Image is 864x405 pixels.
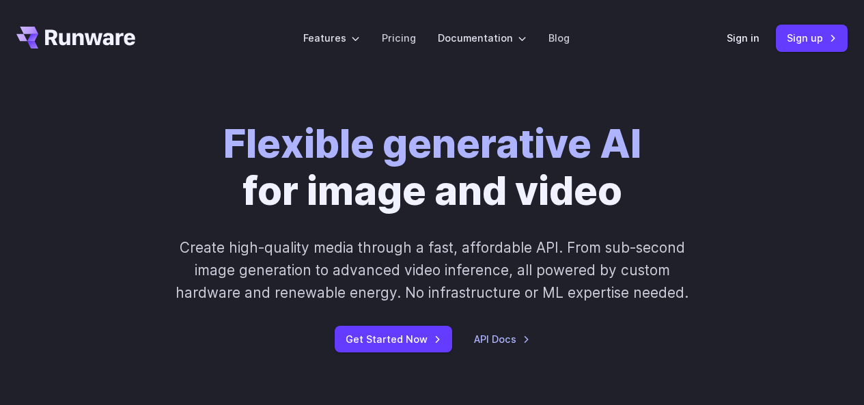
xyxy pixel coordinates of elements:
a: Go to / [16,27,135,48]
label: Features [303,30,360,46]
a: Get Started Now [335,326,452,352]
a: Blog [548,30,570,46]
strong: Flexible generative AI [223,120,641,167]
a: Pricing [382,30,416,46]
a: Sign up [776,25,848,51]
h1: for image and video [223,120,641,214]
a: Sign in [727,30,760,46]
label: Documentation [438,30,527,46]
a: API Docs [474,331,530,347]
p: Create high-quality media through a fast, affordable API. From sub-second image generation to adv... [166,236,698,305]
